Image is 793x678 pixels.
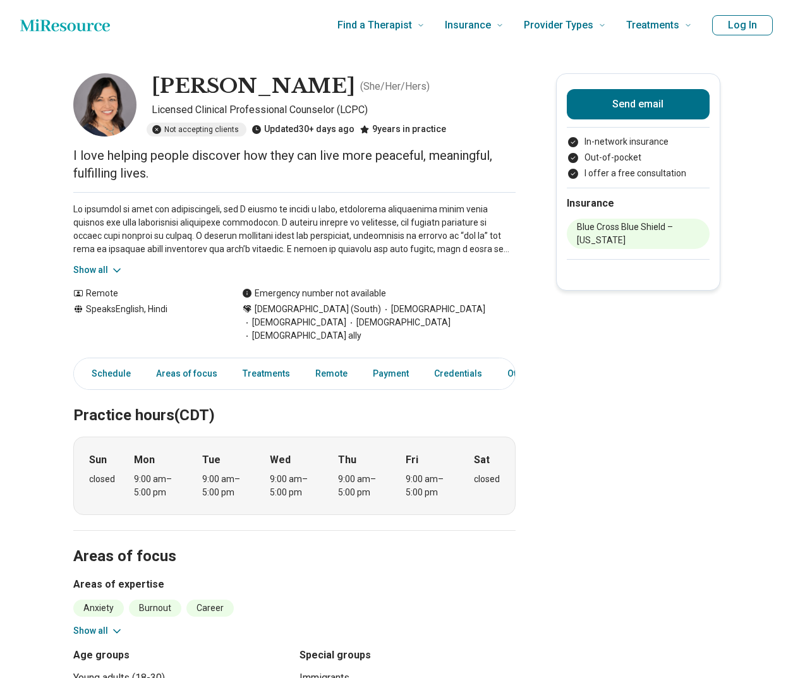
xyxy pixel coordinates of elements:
[202,473,251,499] div: 9:00 am – 5:00 pm
[73,303,217,342] div: Speaks English, Hindi
[235,361,298,387] a: Treatments
[73,577,516,592] h3: Areas of expertise
[89,473,115,486] div: closed
[147,123,246,136] div: Not accepting clients
[73,263,123,277] button: Show all
[73,203,516,256] p: Lo ipsumdol si amet con adipiscingeli, sed D eiusmo te incidi u labo, etdolorema aliquaenima mini...
[73,73,136,136] img: Shalini Lulla, Licensed Clinical Professional Counselor (LCPC)
[406,452,418,468] strong: Fri
[474,452,490,468] strong: Sat
[712,15,773,35] button: Log In
[134,452,155,468] strong: Mon
[255,303,381,316] span: [DEMOGRAPHIC_DATA] (South)
[381,303,485,316] span: [DEMOGRAPHIC_DATA]
[242,316,346,329] span: [DEMOGRAPHIC_DATA]
[73,287,217,300] div: Remote
[567,151,710,164] li: Out-of-pocket
[474,473,500,486] div: closed
[360,123,446,136] div: 9 years in practice
[251,123,354,136] div: Updated 30+ days ago
[567,135,710,148] li: In-network insurance
[152,73,355,100] h1: [PERSON_NAME]
[338,473,387,499] div: 9:00 am – 5:00 pm
[626,16,679,34] span: Treatments
[73,624,123,638] button: Show all
[300,648,516,663] h3: Special groups
[445,16,491,34] span: Insurance
[73,648,289,663] h3: Age groups
[152,102,516,118] p: Licensed Clinical Professional Counselor (LCPC)
[202,452,221,468] strong: Tue
[427,361,490,387] a: Credentials
[129,600,181,617] li: Burnout
[134,473,183,499] div: 9:00 am – 5:00 pm
[73,437,516,515] div: When does the program meet?
[73,516,516,567] h2: Areas of focus
[346,316,451,329] span: [DEMOGRAPHIC_DATA]
[73,375,516,427] h2: Practice hours (CDT)
[76,361,138,387] a: Schedule
[89,452,107,468] strong: Sun
[360,79,430,94] p: ( She/Her/Hers )
[567,196,710,211] h2: Insurance
[365,361,416,387] a: Payment
[73,600,124,617] li: Anxiety
[500,361,545,387] a: Other
[524,16,593,34] span: Provider Types
[406,473,454,499] div: 9:00 am – 5:00 pm
[20,13,110,38] a: Home page
[567,219,710,249] li: Blue Cross Blue Shield – [US_STATE]
[567,89,710,119] button: Send email
[73,147,516,182] p: I love helping people discover how they can live more peaceful, meaningful, fulfilling lives.
[308,361,355,387] a: Remote
[242,287,386,300] div: Emergency number not available
[338,452,356,468] strong: Thu
[148,361,225,387] a: Areas of focus
[270,452,291,468] strong: Wed
[270,473,318,499] div: 9:00 am – 5:00 pm
[337,16,412,34] span: Find a Therapist
[567,135,710,180] ul: Payment options
[567,167,710,180] li: I offer a free consultation
[186,600,234,617] li: Career
[242,329,361,342] span: [DEMOGRAPHIC_DATA] ally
